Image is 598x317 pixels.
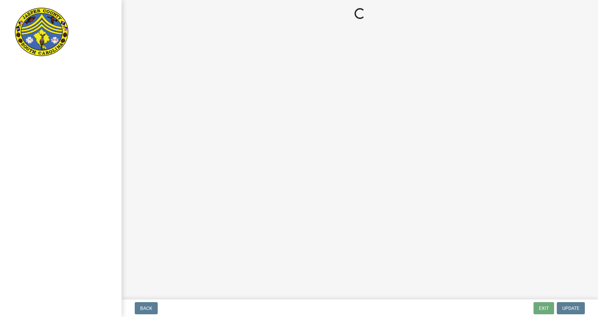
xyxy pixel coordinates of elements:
[140,305,152,311] span: Back
[562,305,579,311] span: Update
[557,302,585,314] button: Update
[14,7,70,58] img: Jasper County, South Carolina
[534,302,554,314] button: Exit
[135,302,158,314] button: Back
